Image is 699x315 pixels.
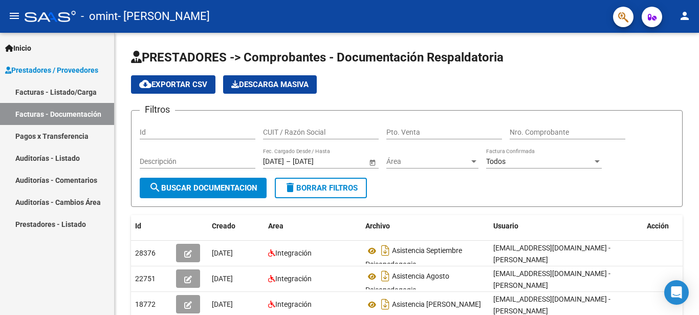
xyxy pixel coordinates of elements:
[5,65,98,76] span: Prestadores / Proveedores
[664,280,689,305] div: Open Intercom Messenger
[293,157,343,166] input: Fecha fin
[140,102,175,117] h3: Filtros
[131,50,504,65] span: PRESTADORES -> Comprobantes - Documentación Respaldatoria
[135,222,141,230] span: Id
[361,215,489,237] datatable-header-cell: Archivo
[379,268,392,284] i: Descargar documento
[493,295,610,315] span: [EMAIL_ADDRESS][DOMAIN_NAME] - [PERSON_NAME]
[365,222,390,230] span: Archivo
[149,183,257,193] span: Buscar Documentacion
[367,157,378,167] button: Open calendar
[263,157,284,166] input: Fecha inicio
[486,157,506,165] span: Todos
[139,80,207,89] span: Exportar CSV
[5,43,31,54] span: Inicio
[223,75,317,94] button: Descarga Masiva
[275,275,312,283] span: Integración
[140,178,267,198] button: Buscar Documentacion
[264,215,361,237] datatable-header-cell: Area
[131,215,172,237] datatable-header-cell: Id
[135,275,156,283] span: 22751
[212,300,233,308] span: [DATE]
[284,183,358,193] span: Borrar Filtros
[386,157,469,166] span: Área
[149,181,161,194] mat-icon: search
[212,249,233,257] span: [DATE]
[135,249,156,257] span: 28376
[8,10,20,22] mat-icon: menu
[365,272,449,295] span: Asistencia Agosto Psicopedagogia
[365,247,462,269] span: Asistencia Septiembre Psicopedagogia
[679,10,691,22] mat-icon: person
[275,300,312,308] span: Integración
[223,75,317,94] app-download-masive: Descarga masiva de comprobantes (adjuntos)
[208,215,264,237] datatable-header-cell: Creado
[139,78,151,90] mat-icon: cloud_download
[275,178,367,198] button: Borrar Filtros
[493,269,610,289] span: [EMAIL_ADDRESS][DOMAIN_NAME] - [PERSON_NAME]
[643,215,694,237] datatable-header-cell: Acción
[212,222,235,230] span: Creado
[81,5,118,28] span: - omint
[489,215,643,237] datatable-header-cell: Usuario
[392,301,481,309] span: Asistencia [PERSON_NAME]
[379,296,392,312] i: Descargar documento
[275,249,312,257] span: Integración
[647,222,669,230] span: Acción
[268,222,283,230] span: Area
[379,242,392,259] i: Descargar documento
[493,222,518,230] span: Usuario
[231,80,309,89] span: Descarga Masiva
[118,5,210,28] span: - [PERSON_NAME]
[131,75,215,94] button: Exportar CSV
[286,157,291,166] span: –
[135,300,156,308] span: 18772
[284,181,296,194] mat-icon: delete
[493,244,610,264] span: [EMAIL_ADDRESS][DOMAIN_NAME] - [PERSON_NAME]
[212,275,233,283] span: [DATE]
